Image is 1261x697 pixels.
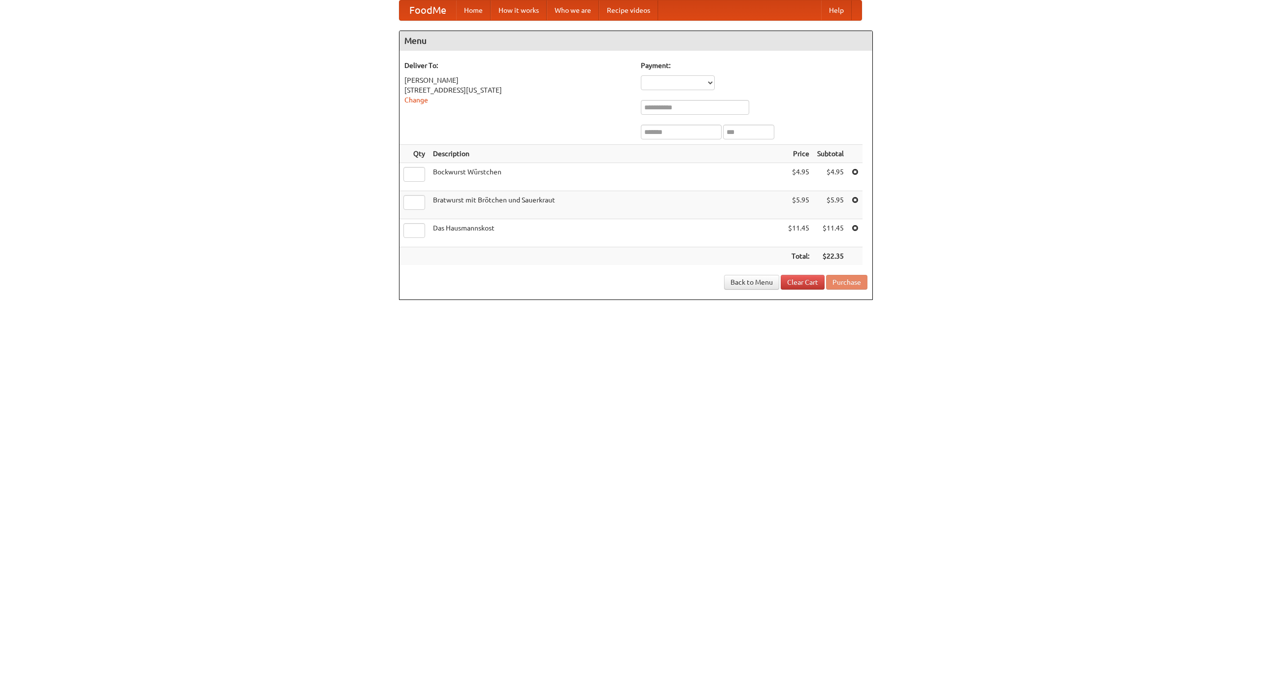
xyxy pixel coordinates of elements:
[821,0,852,20] a: Help
[813,145,848,163] th: Subtotal
[399,0,456,20] a: FoodMe
[404,75,631,85] div: [PERSON_NAME]
[784,191,813,219] td: $5.95
[826,275,867,290] button: Purchase
[404,96,428,104] a: Change
[399,31,872,51] h4: Menu
[429,145,784,163] th: Description
[429,191,784,219] td: Bratwurst mit Brötchen und Sauerkraut
[784,145,813,163] th: Price
[724,275,779,290] a: Back to Menu
[404,85,631,95] div: [STREET_ADDRESS][US_STATE]
[784,163,813,191] td: $4.95
[491,0,547,20] a: How it works
[456,0,491,20] a: Home
[784,247,813,266] th: Total:
[404,61,631,70] h5: Deliver To:
[599,0,658,20] a: Recipe videos
[813,247,848,266] th: $22.35
[784,219,813,247] td: $11.45
[813,219,848,247] td: $11.45
[813,163,848,191] td: $4.95
[429,219,784,247] td: Das Hausmannskost
[547,0,599,20] a: Who we are
[781,275,825,290] a: Clear Cart
[641,61,867,70] h5: Payment:
[429,163,784,191] td: Bockwurst Würstchen
[399,145,429,163] th: Qty
[813,191,848,219] td: $5.95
